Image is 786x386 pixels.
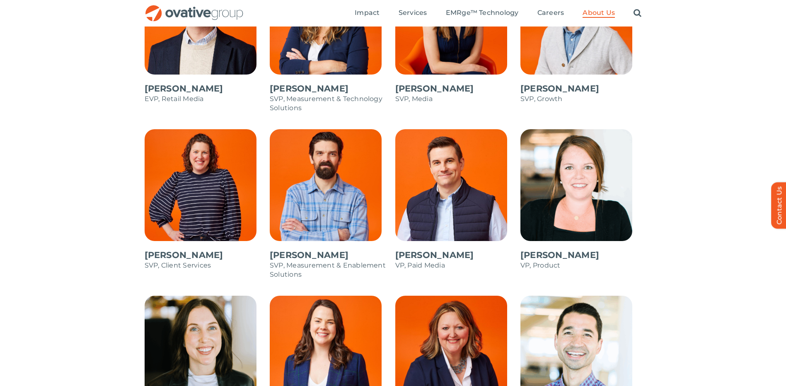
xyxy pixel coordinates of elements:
[583,9,615,18] a: About Us
[399,9,427,17] span: Services
[537,9,564,17] span: Careers
[145,4,244,12] a: OG_Full_horizontal_RGB
[446,9,519,18] a: EMRge™ Technology
[399,9,427,18] a: Services
[446,9,519,17] span: EMRge™ Technology
[634,9,641,18] a: Search
[355,9,380,17] span: Impact
[583,9,615,17] span: About Us
[355,9,380,18] a: Impact
[537,9,564,18] a: Careers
